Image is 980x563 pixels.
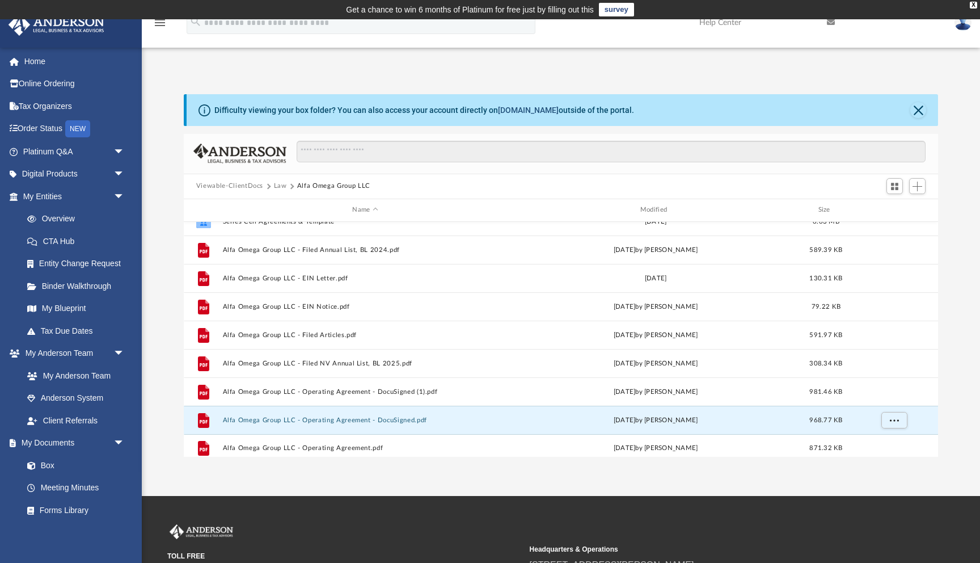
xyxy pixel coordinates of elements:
span: 968.77 KB [809,417,842,423]
div: [DATE] by [PERSON_NAME] [513,330,798,340]
span: arrow_drop_down [113,140,136,163]
div: id [189,205,217,215]
small: TOLL FREE [167,551,522,561]
div: id [854,205,933,215]
div: Get a chance to win 6 months of Platinum for free just by filling out this [346,3,594,16]
div: Size [803,205,848,215]
a: menu [153,22,167,30]
a: Anderson System [16,387,136,410]
a: [DOMAIN_NAME] [498,106,559,115]
img: Anderson Advisors Platinum Portal [167,524,235,539]
a: Platinum Q&Aarrow_drop_down [8,140,142,163]
span: 871.32 KB [809,445,842,451]
button: Series Cell Agreements & Template [222,218,508,225]
a: Forms Library [16,499,130,522]
div: [DATE] by [PERSON_NAME] [513,443,798,453]
input: Search files and folders [297,141,926,162]
button: More options [881,411,907,428]
button: Alfa Omega Group LLC [297,181,370,191]
a: Box [16,454,130,477]
span: arrow_drop_down [113,185,136,208]
button: Law [274,181,287,191]
a: Tax Organizers [8,95,142,117]
a: Overview [16,208,142,230]
img: User Pic [954,14,971,31]
a: CTA Hub [16,230,142,253]
a: Digital Productsarrow_drop_down [8,163,142,186]
a: My Blueprint [16,297,136,320]
a: Notarize [16,522,136,544]
span: 591.97 KB [809,331,842,338]
span: arrow_drop_down [113,342,136,365]
div: Difficulty viewing your box folder? You can also access your account directly on outside of the p... [214,104,634,116]
button: Viewable-ClientDocs [196,181,263,191]
div: [DATE] by [PERSON_NAME] [513,358,798,368]
button: Alfa Omega Group LLC - Filed Annual List, BL 2024.pdf [222,246,508,254]
button: Alfa Omega Group LLC - EIN Letter.pdf [222,275,508,282]
a: My Anderson Team [16,364,130,387]
div: [DATE] [513,216,798,226]
a: My Documentsarrow_drop_down [8,432,136,455]
span: 130.31 KB [809,275,842,281]
button: Alfa Omega Group LLC - EIN Notice.pdf [222,303,508,310]
div: Modified [513,205,799,215]
div: [DATE] by [PERSON_NAME] [513,301,798,312]
a: Order StatusNEW [8,117,142,141]
img: Anderson Advisors Platinum Portal [5,14,108,36]
div: [DATE] by [PERSON_NAME] [513,415,798,425]
a: My Anderson Teamarrow_drop_down [8,342,136,365]
a: Home [8,50,142,73]
button: Close [910,102,926,118]
button: Alfa Omega Group LLC - Operating Agreement.pdf [222,444,508,452]
button: Switch to Grid View [886,178,903,194]
button: Alfa Omega Group LLC - Filed Articles.pdf [222,331,508,339]
div: [DATE] by [PERSON_NAME] [513,386,798,397]
span: arrow_drop_down [113,432,136,455]
div: Name [222,205,508,215]
a: Binder Walkthrough [16,275,142,297]
button: Alfa Omega Group LLC - Operating Agreement - DocuSigned.pdf [222,417,508,424]
div: NEW [65,120,90,137]
a: Entity Change Request [16,253,142,275]
span: 308.34 KB [809,360,842,366]
div: grid [184,222,938,457]
a: My Entitiesarrow_drop_down [8,185,142,208]
span: 6.63 MB [813,218,839,224]
span: 79.22 KB [812,303,840,309]
span: 981.46 KB [809,388,842,394]
span: 589.39 KB [809,246,842,253]
div: [DATE] by [PERSON_NAME] [513,245,798,255]
small: Headquarters & Operations [530,544,884,554]
button: Alfa Omega Group LLC - Operating Agreement - DocuSigned (1).pdf [222,388,508,396]
a: Tax Due Dates [16,320,142,342]
button: Alfa Omega Group LLC - Filed NV Annual List, BL 2025.pdf [222,360,508,367]
a: Meeting Minutes [16,477,136,499]
div: close [970,2,977,9]
i: menu [153,16,167,30]
button: Add [909,178,926,194]
i: search [189,15,202,28]
a: Online Ordering [8,73,142,95]
span: arrow_drop_down [113,163,136,186]
a: Client Referrals [16,409,136,432]
a: survey [599,3,634,16]
div: [DATE] [513,273,798,283]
